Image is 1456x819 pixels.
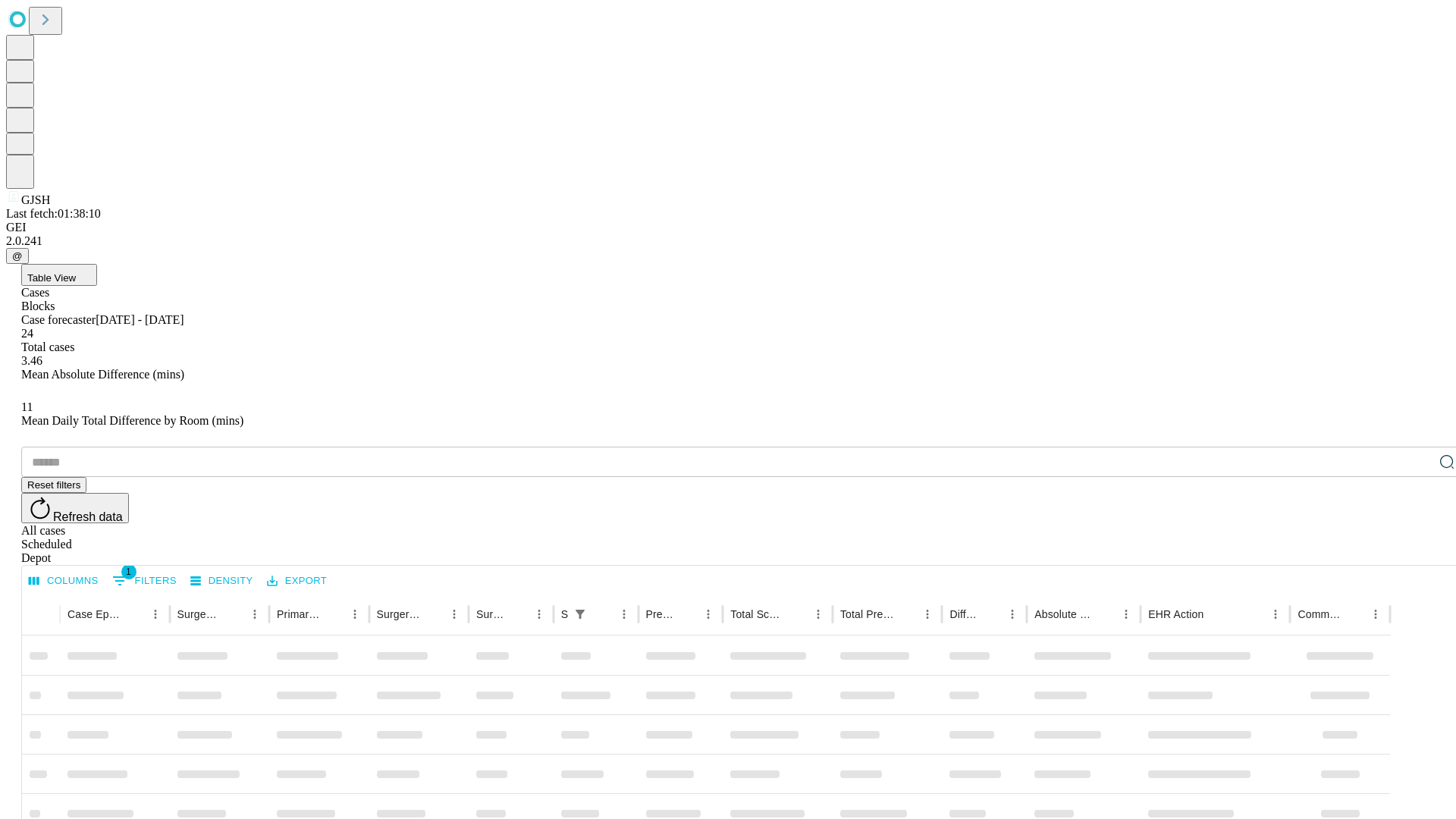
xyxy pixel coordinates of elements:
button: Menu [444,604,465,625]
button: Menu [145,604,166,625]
span: [DATE] - [DATE] [96,313,184,326]
span: 1 [121,564,136,579]
button: Menu [917,604,938,625]
button: Sort [422,604,444,625]
div: Surgery Name [377,608,421,620]
button: Menu [1365,604,1386,625]
span: 3.46 [21,354,42,367]
button: Sort [1094,604,1116,625]
span: Last fetch: 01:38:10 [6,207,101,220]
button: Menu [698,604,719,625]
button: Reset filters [21,477,86,493]
button: Menu [1265,604,1286,625]
div: Surgeon Name [177,608,221,620]
button: Sort [1344,604,1365,625]
div: Surgery Date [476,608,506,620]
button: Sort [786,604,808,625]
div: Scheduled In Room Duration [561,608,568,620]
span: Refresh data [53,510,123,523]
div: Difference [949,608,979,620]
div: Predicted In Room Duration [646,608,676,620]
span: Reset filters [27,479,80,491]
button: Sort [676,604,698,625]
div: Total Predicted Duration [840,608,895,620]
span: 24 [21,327,33,340]
div: Total Scheduled Duration [730,608,785,620]
button: Menu [529,604,550,625]
button: @ [6,248,29,264]
span: Total cases [21,340,74,353]
div: Case Epic Id [67,608,122,620]
div: GEI [6,221,1450,234]
div: Primary Service [277,608,321,620]
span: @ [12,250,23,262]
button: Sort [223,604,244,625]
button: Table View [21,264,97,286]
span: Mean Absolute Difference (mins) [21,368,184,381]
button: Sort [592,604,613,625]
button: Menu [808,604,829,625]
button: Sort [1205,604,1226,625]
span: Case forecaster [21,313,96,326]
div: 1 active filter [570,604,591,625]
button: Sort [981,604,1002,625]
button: Density [187,570,257,593]
button: Menu [244,604,265,625]
button: Select columns [25,570,102,593]
button: Menu [1002,604,1023,625]
button: Refresh data [21,493,129,523]
button: Show filters [108,569,180,593]
button: Sort [507,604,529,625]
div: Comments [1298,608,1341,620]
button: Sort [124,604,145,625]
span: Table View [27,272,76,284]
div: 2.0.241 [6,234,1450,248]
button: Menu [613,604,635,625]
span: 11 [21,400,33,413]
button: Sort [896,604,917,625]
button: Export [263,570,331,593]
button: Sort [323,604,344,625]
span: Mean Daily Total Difference by Room (mins) [21,414,243,427]
span: GJSH [21,193,50,206]
button: Show filters [570,604,591,625]
button: Menu [344,604,366,625]
div: EHR Action [1148,608,1203,620]
button: Menu [1116,604,1137,625]
div: Absolute Difference [1034,608,1093,620]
